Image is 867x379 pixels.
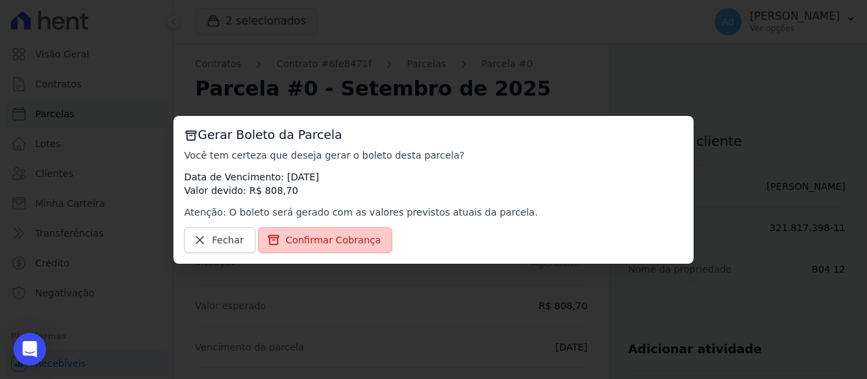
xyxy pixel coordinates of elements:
div: Open Intercom Messenger [14,333,46,365]
p: Data de Vencimento: [DATE] Valor devido: R$ 808,70 [184,170,683,197]
h3: Gerar Boleto da Parcela [184,127,683,143]
p: Você tem certeza que deseja gerar o boleto desta parcela? [184,148,683,162]
span: Confirmar Cobrança [286,233,381,247]
a: Fechar [184,227,255,253]
a: Confirmar Cobrança [258,227,393,253]
span: Fechar [212,233,244,247]
p: Atenção: O boleto será gerado com as valores previstos atuais da parcela. [184,205,683,219]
